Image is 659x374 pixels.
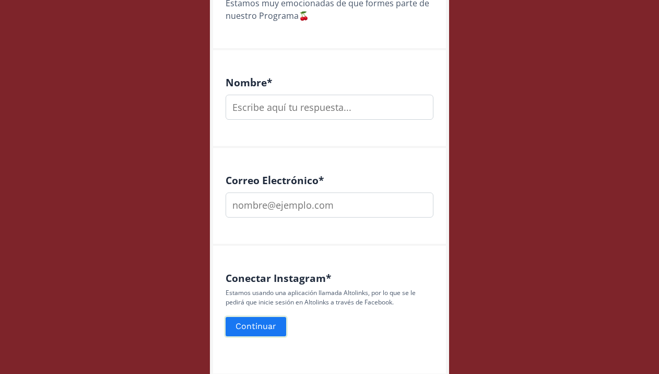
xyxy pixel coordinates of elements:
[224,315,288,338] button: Continuar
[226,192,433,218] input: nombre@ejemplo.com
[226,288,433,307] p: Estamos usando una aplicación llamada Altolinks, por lo que se le pedirá que inicie sesión en Alt...
[226,95,433,120] input: Escribe aquí tu respuesta...
[226,76,433,88] h4: Nombre *
[226,272,433,284] h4: Conectar Instagram *
[226,174,433,186] h4: Correo Electrónico *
